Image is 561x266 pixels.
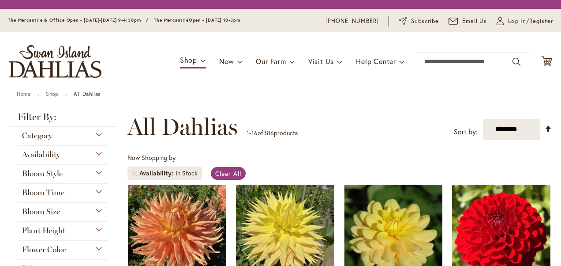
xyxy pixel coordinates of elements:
[219,57,234,66] span: New
[508,17,553,26] span: Log In/Register
[9,45,101,78] a: store logo
[251,129,258,137] span: 16
[132,171,137,176] a: Remove Availability In Stock
[411,17,439,26] span: Subscribe
[211,167,246,180] a: Clear All
[247,126,298,140] p: - of products
[263,129,274,137] span: 386
[127,114,238,140] span: All Dahlias
[180,55,197,65] span: Shop
[308,57,334,66] span: Visit Us
[9,112,116,126] strong: Filter By:
[325,17,379,26] a: [PHONE_NUMBER]
[512,55,520,69] button: Search
[176,169,198,178] div: In Stock
[22,226,65,236] span: Plant Height
[256,57,286,66] span: Our Farm
[247,129,249,137] span: 1
[189,17,240,23] span: Open - [DATE] 10-3pm
[454,124,478,140] label: Sort by:
[22,188,64,198] span: Bloom Time
[449,17,487,26] a: Email Us
[17,91,30,97] a: Home
[22,131,52,141] span: Category
[127,153,176,162] span: Now Shopping by
[74,91,101,97] strong: All Dahlias
[22,169,63,179] span: Bloom Style
[22,207,60,217] span: Bloom Size
[22,245,66,255] span: Flower Color
[46,91,58,97] a: Shop
[399,17,439,26] a: Subscribe
[139,169,176,178] span: Availability
[22,150,60,160] span: Availability
[356,57,396,66] span: Help Center
[462,17,487,26] span: Email Us
[215,169,241,178] span: Clear All
[8,17,189,23] span: The Mercantile & Office Open - [DATE]-[DATE] 9-4:30pm / The Mercantile
[497,17,553,26] a: Log In/Register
